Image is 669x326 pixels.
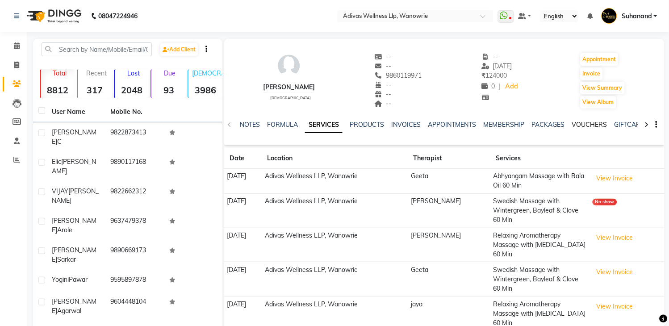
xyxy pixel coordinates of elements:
[602,8,617,24] img: Suhanand
[375,62,392,70] span: --
[57,226,72,234] span: Arole
[52,158,96,175] span: [PERSON_NAME]
[408,228,491,262] td: [PERSON_NAME]
[52,128,96,146] span: [PERSON_NAME]
[267,121,298,129] a: FORMULA
[105,292,163,321] td: 9604448104
[499,82,501,91] span: |
[482,71,507,79] span: 124000
[98,4,138,29] b: 08047224946
[375,90,392,98] span: --
[81,69,112,77] p: Recent
[581,82,625,94] button: View Summary
[491,262,590,297] td: Swedish Massage with Wintergreen, Bayleaf & Clove 60 Min
[188,84,223,96] strong: 3986
[375,53,392,61] span: --
[52,187,99,205] span: [PERSON_NAME]
[224,228,262,262] td: [DATE]
[615,121,649,129] a: GIFTCARDS
[482,62,513,70] span: [DATE]
[263,83,315,92] div: [PERSON_NAME]
[69,276,88,284] span: Pawar
[581,96,616,109] button: View Album
[115,84,149,96] strong: 2048
[224,169,262,194] td: [DATE]
[491,169,590,194] td: Abhyangam Massage with Bala Oil 60 Min
[105,270,163,292] td: 9595897878
[153,69,186,77] p: Due
[271,96,311,100] span: [DEMOGRAPHIC_DATA]
[491,193,590,228] td: Swedish Massage with Wintergreen, Bayleaf & Clove 60 Min
[23,4,84,29] img: logo
[52,276,69,284] span: Yogini
[52,297,96,315] span: [PERSON_NAME]
[262,262,408,297] td: Adivas Wellness LLP, Wanowrie
[491,148,590,169] th: Services
[240,121,260,129] a: NOTES
[483,121,525,129] a: MEMBERSHIP
[593,199,617,205] div: No show
[52,246,96,263] span: [PERSON_NAME]
[105,181,163,211] td: 9822662312
[105,102,163,122] th: Mobile No.
[224,148,262,169] th: Date
[408,169,491,194] td: Geeta
[224,193,262,228] td: [DATE]
[262,193,408,228] td: Adivas Wellness LLP, Wanowrie
[78,84,112,96] strong: 317
[593,231,637,245] button: View Invoice
[305,117,343,133] a: SERVICES
[350,121,384,129] a: PRODUCTS
[46,102,105,122] th: User Name
[52,217,96,234] span: [PERSON_NAME]
[41,84,75,96] strong: 8812
[428,121,476,129] a: APPOINTMENTS
[581,53,619,66] button: Appointment
[262,148,408,169] th: Location
[262,228,408,262] td: Adivas Wellness LLP, Wanowrie
[57,255,76,263] span: Sarkar
[52,187,68,195] span: VIJAY
[375,71,422,79] span: 9860119971
[160,43,198,56] a: Add Client
[44,69,75,77] p: Total
[593,171,637,185] button: View Invoice
[408,262,491,297] td: Geeta
[572,121,607,129] a: VOUCHERS
[42,42,152,56] input: Search by Name/Mobile/Email/Code
[105,240,163,270] td: 9890669173
[622,12,652,21] span: Suhanand
[105,122,163,152] td: 9822873413
[482,71,486,79] span: ₹
[375,81,392,89] span: --
[391,121,421,129] a: INVOICES
[151,84,186,96] strong: 93
[57,138,62,146] span: C
[57,307,81,315] span: agarwal
[276,52,302,79] img: avatar
[105,211,163,240] td: 9637479378
[482,82,495,90] span: 0
[593,265,637,279] button: View Invoice
[491,228,590,262] td: Relaxing Aromatherapy Massage with [MEDICAL_DATA] 60 Min
[224,262,262,297] td: [DATE]
[482,53,499,61] span: --
[118,69,149,77] p: Lost
[593,300,637,313] button: View Invoice
[408,193,491,228] td: [PERSON_NAME]
[105,152,163,181] td: 9890117168
[52,158,61,166] span: Elic
[192,69,223,77] p: [DEMOGRAPHIC_DATA]
[408,148,491,169] th: Therapist
[504,80,520,93] a: Add
[581,67,603,80] button: Invoice
[375,100,392,108] span: --
[262,169,408,194] td: Adivas Wellness LLP, Wanowrie
[532,121,565,129] a: PACKAGES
